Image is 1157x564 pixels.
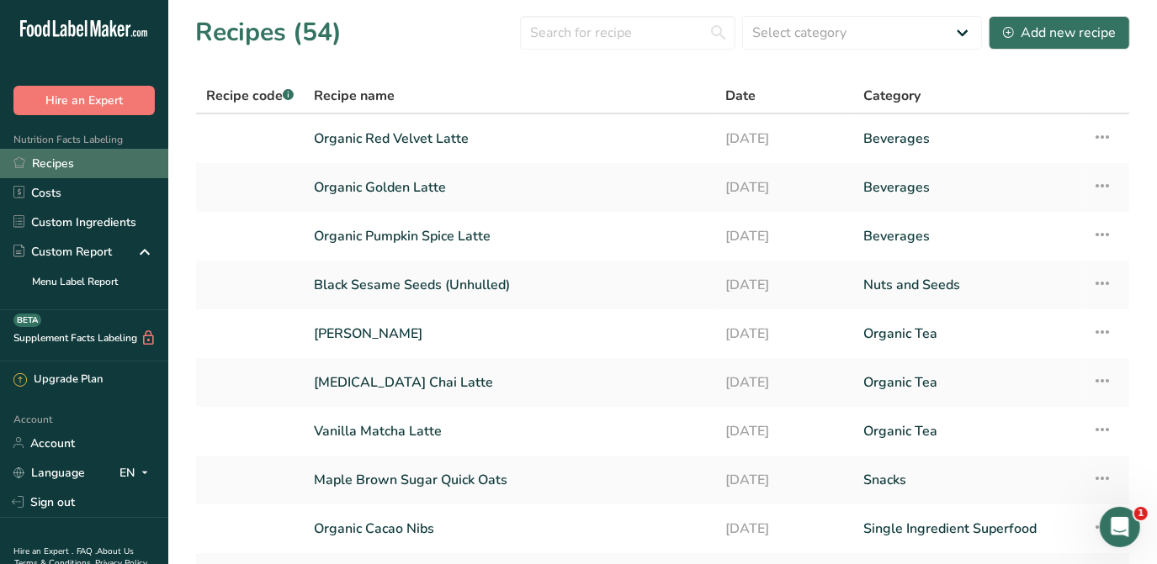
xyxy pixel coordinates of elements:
[13,314,41,327] div: BETA
[863,511,1072,546] a: Single Ingredient Superfood
[863,316,1072,351] a: Organic Tea
[314,511,706,546] a: Organic Cacao Nibs
[863,414,1072,449] a: Organic Tea
[13,372,103,388] div: Upgrade Plan
[726,462,844,498] a: [DATE]
[863,267,1072,303] a: Nuts and Seeds
[863,86,921,106] span: Category
[13,546,73,557] a: Hire an Expert .
[13,243,112,261] div: Custom Report
[314,86,395,106] span: Recipe name
[206,87,294,105] span: Recipe code
[314,267,706,303] a: Black Sesame Seeds (Unhulled)
[726,219,844,254] a: [DATE]
[314,462,706,498] a: Maple Brown Sugar Quick Oats
[863,462,1072,498] a: Snacks
[989,16,1130,50] button: Add new recipe
[726,121,844,156] a: [DATE]
[520,16,735,50] input: Search for recipe
[314,365,706,400] a: [MEDICAL_DATA] Chai Latte
[726,267,844,303] a: [DATE]
[726,511,844,546] a: [DATE]
[1003,23,1116,43] div: Add new recipe
[314,219,706,254] a: Organic Pumpkin Spice Latte
[314,170,706,205] a: Organic Golden Latte
[726,414,844,449] a: [DATE]
[863,121,1072,156] a: Beverages
[863,219,1072,254] a: Beverages
[13,458,85,488] a: Language
[726,365,844,400] a: [DATE]
[863,365,1072,400] a: Organic Tea
[314,316,706,351] a: [PERSON_NAME]
[13,86,155,115] button: Hire an Expert
[314,121,706,156] a: Organic Red Velvet Latte
[726,316,844,351] a: [DATE]
[1100,507,1140,547] iframe: Intercom live chat
[314,414,706,449] a: Vanilla Matcha Latte
[119,462,155,482] div: EN
[77,546,97,557] a: FAQ .
[726,170,844,205] a: [DATE]
[1134,507,1148,520] span: 1
[195,13,342,51] h1: Recipes (54)
[863,170,1072,205] a: Beverages
[726,86,756,106] span: Date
